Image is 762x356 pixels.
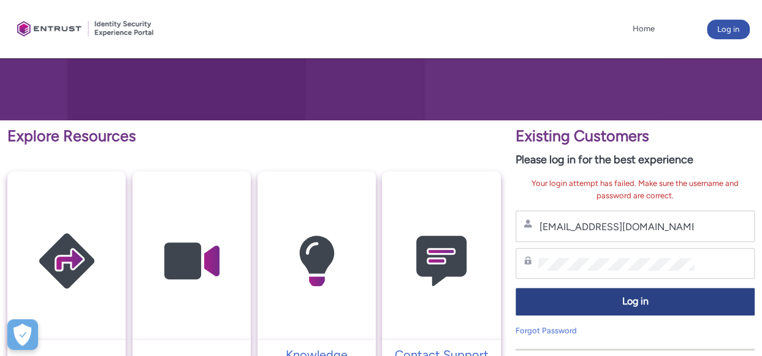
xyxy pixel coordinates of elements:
[133,195,250,327] img: Video Guides
[524,295,747,309] span: Log in
[516,125,755,148] p: Existing Customers
[538,220,695,233] input: Username
[516,326,577,335] a: Forgot Password
[258,195,375,327] img: Knowledge Articles
[679,214,693,229] keeper-lock: Open Keeper Popup
[383,195,500,327] img: Contact Support
[9,195,125,327] img: Getting Started
[516,152,755,168] p: Please log in for the best experience
[516,288,755,315] button: Log in
[7,125,501,148] p: Explore Resources
[7,319,38,350] div: Cookie Preferences
[630,20,658,38] a: Home
[7,319,38,350] button: Open Preferences
[516,177,755,201] div: Your login attempt has failed. Make sure the username and password are correct.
